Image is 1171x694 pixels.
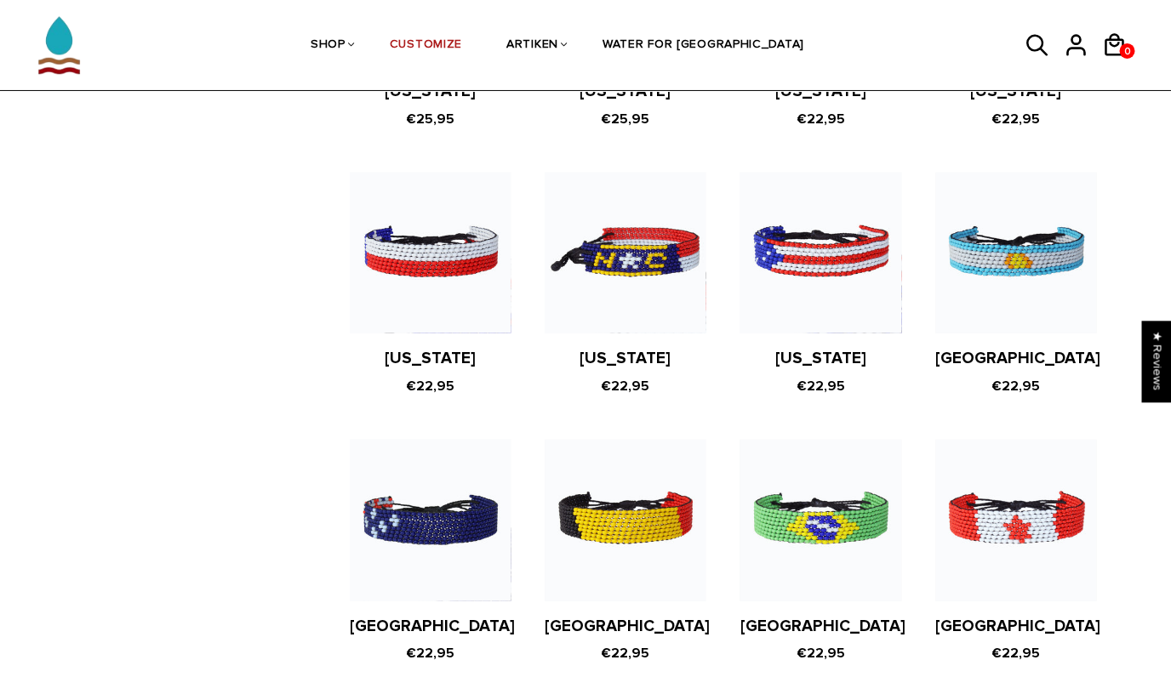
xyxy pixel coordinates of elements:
[601,378,649,395] span: €22,95
[774,349,865,368] a: [US_STATE]
[935,349,1100,368] a: [GEOGRAPHIC_DATA]
[740,617,905,636] a: [GEOGRAPHIC_DATA]
[991,645,1040,662] span: €22,95
[1119,41,1134,62] span: 0
[796,111,844,128] span: €22,95
[406,111,454,128] span: €25,95
[970,82,1061,101] a: [US_STATE]
[1119,43,1134,59] a: 0
[796,378,844,395] span: €22,95
[406,378,454,395] span: €22,95
[601,111,649,128] span: €25,95
[385,349,476,368] a: [US_STATE]
[1142,321,1171,401] div: Click to open Judge.me floating reviews tab
[545,617,710,636] a: [GEOGRAPHIC_DATA]
[601,645,649,662] span: €22,95
[580,349,671,368] a: [US_STATE]
[311,1,346,91] a: SHOP
[774,82,865,101] a: [US_STATE]
[603,1,804,91] a: WATER FOR [GEOGRAPHIC_DATA]
[991,378,1040,395] span: €22,95
[580,82,671,101] a: [US_STATE]
[350,617,515,636] a: [GEOGRAPHIC_DATA]
[406,645,454,662] span: €22,95
[385,82,476,101] a: [US_STATE]
[796,645,844,662] span: €22,95
[991,111,1040,128] span: €22,95
[506,1,558,91] a: ARTIKEN
[935,617,1100,636] a: [GEOGRAPHIC_DATA]
[390,1,462,91] a: CUSTOMIZE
